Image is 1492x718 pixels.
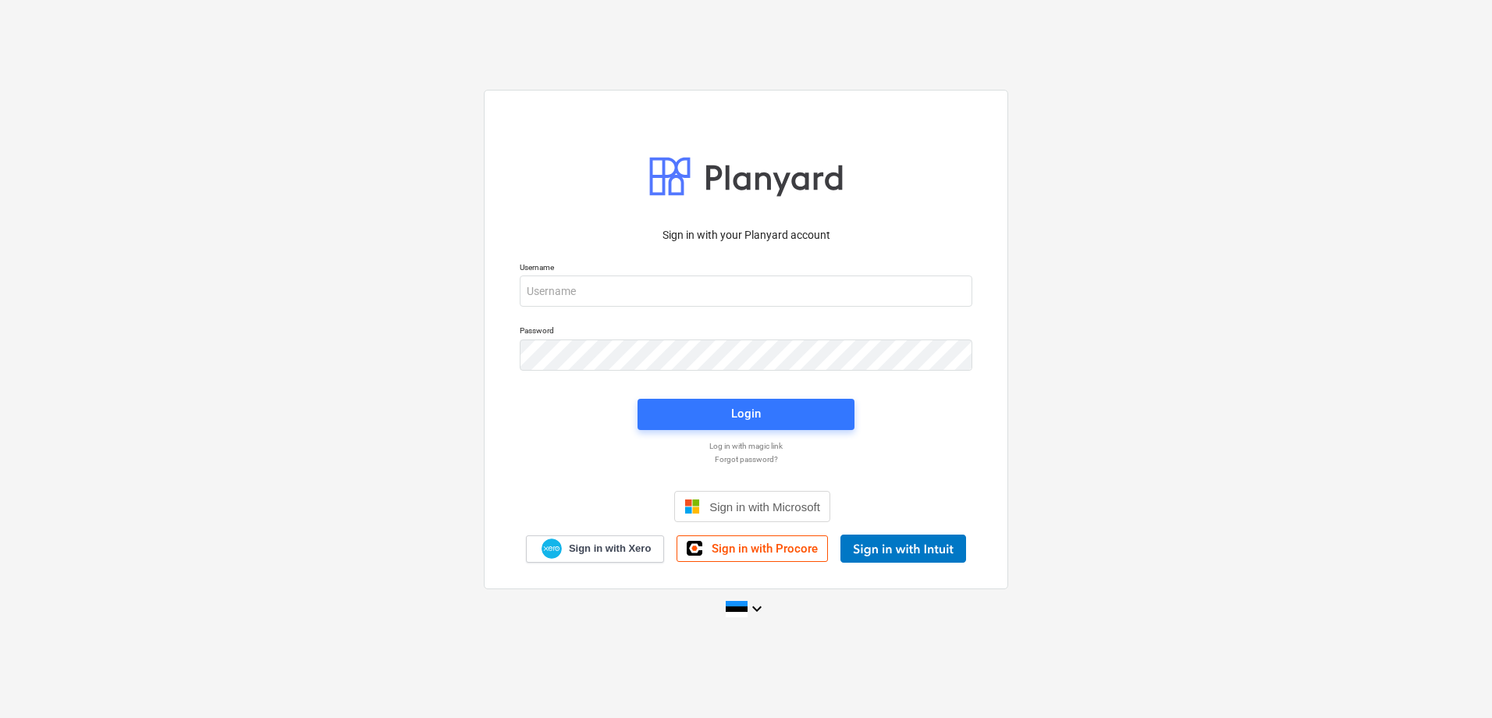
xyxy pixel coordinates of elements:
p: Sign in with your Planyard account [520,227,972,243]
i: keyboard_arrow_down [748,599,766,618]
img: Microsoft logo [684,499,700,514]
input: Username [520,275,972,307]
a: Sign in with Procore [677,535,828,562]
button: Login [638,399,854,430]
div: Login [731,403,761,424]
span: Sign in with Xero [569,542,651,556]
a: Sign in with Xero [526,535,665,563]
a: Forgot password? [512,454,980,464]
span: Sign in with Microsoft [709,500,820,514]
p: Password [520,325,972,339]
a: Log in with magic link [512,441,980,451]
img: Xero logo [542,538,562,560]
span: Sign in with Procore [712,542,818,556]
p: Username [520,262,972,275]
